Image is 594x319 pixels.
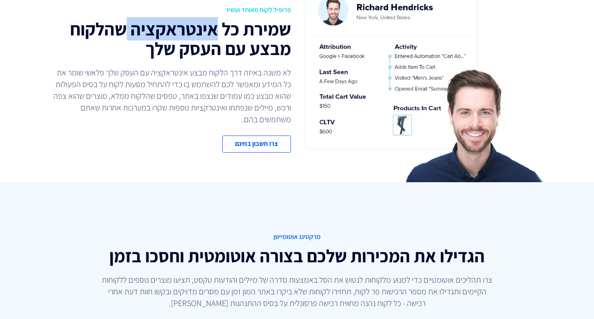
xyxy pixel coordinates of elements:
span: מרקטינג אוטומיישן [50,232,544,242]
h2: הגדילו את המכירות שלכם בצורה אוטומטית וחסכו בזמן [50,246,544,266]
span: פרופיל לקוח מאוחד ועשיר [50,5,291,15]
p: צרו תהליכים אוטומטיים כדי למנוע מלקוחות לנטוש את הסל באמצעות סדרה של מיילים והודעות טקסט, תציעו מ... [100,274,495,309]
p: לא משנה באיזה דרך הלקוח מבצע אינטראקציה עם העסק שלך פלאשי שומר את כל המידע ומאפשר לכם להשתמש בו כ... [50,67,291,125]
a: צרו חשבון בחינם [222,136,291,153]
h2: שמירת כל אינטראקציה שהלקוח מבצע עם העסק שלך [50,19,291,58]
